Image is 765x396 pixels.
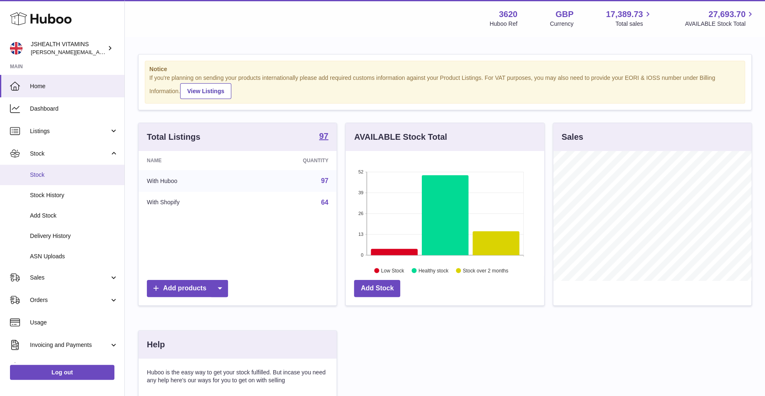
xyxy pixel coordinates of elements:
h3: Total Listings [147,131,201,143]
a: 17,389.73 Total sales [606,9,652,28]
span: Usage [30,319,118,327]
span: [PERSON_NAME][EMAIL_ADDRESS][DOMAIN_NAME] [31,49,167,55]
img: francesca@jshealthvitamins.com [10,42,22,54]
span: Delivery History [30,232,118,240]
span: Stock [30,171,118,179]
text: Low Stock [381,267,404,273]
span: Stock [30,150,109,158]
text: 13 [359,232,364,237]
span: Dashboard [30,105,118,113]
span: 17,389.73 [606,9,643,20]
span: Add Stock [30,212,118,220]
a: View Listings [180,83,231,99]
div: Currency [550,20,574,28]
div: Huboo Ref [490,20,517,28]
a: 97 [321,177,329,184]
h3: Help [147,339,165,350]
span: Invoicing and Payments [30,341,109,349]
span: Total sales [615,20,652,28]
p: Huboo is the easy way to get your stock fulfilled. But incase you need any help here's our ways f... [147,369,328,384]
a: 97 [319,132,328,142]
strong: 97 [319,132,328,140]
text: 39 [359,190,364,195]
strong: Notice [149,65,740,73]
a: Add products [147,280,228,297]
td: With Shopify [139,192,245,213]
span: AVAILABLE Stock Total [685,20,755,28]
a: Add Stock [354,280,400,297]
h3: Sales [562,131,583,143]
th: Quantity [245,151,337,170]
text: Healthy stock [418,267,449,273]
text: 26 [359,211,364,216]
span: Listings [30,127,109,135]
h3: AVAILABLE Stock Total [354,131,447,143]
strong: GBP [555,9,573,20]
span: Home [30,82,118,90]
a: Log out [10,365,114,380]
td: With Huboo [139,170,245,192]
strong: 3620 [499,9,517,20]
text: 0 [361,252,364,257]
span: 27,693.70 [708,9,745,20]
div: If you're planning on sending your products internationally please add required customs informati... [149,74,740,99]
th: Name [139,151,245,170]
span: ASN Uploads [30,252,118,260]
a: 64 [321,199,329,206]
span: Orders [30,296,109,304]
text: Stock over 2 months [463,267,508,273]
div: JSHEALTH VITAMINS [31,40,106,56]
text: 52 [359,169,364,174]
a: 27,693.70 AVAILABLE Stock Total [685,9,755,28]
span: Stock History [30,191,118,199]
span: Sales [30,274,109,282]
